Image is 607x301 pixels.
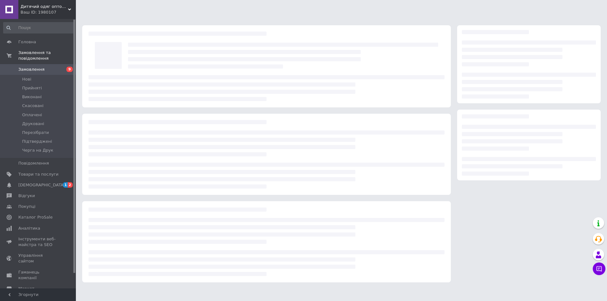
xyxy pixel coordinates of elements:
[18,160,49,166] span: Повідомлення
[21,9,76,15] div: Ваш ID: 1980107
[18,214,52,220] span: Каталог ProSale
[18,269,58,281] span: Гаманець компанії
[22,147,53,153] span: Черга на Друк
[21,4,68,9] span: Дитячий одяг оптом 7км - Оптовий інтернет магазин 7km.org.ua
[18,182,65,188] span: [DEMOGRAPHIC_DATA]
[22,121,44,127] span: Друковані
[18,286,34,292] span: Маркет
[22,76,31,82] span: Нові
[22,103,44,109] span: Скасовані
[18,39,36,45] span: Головна
[63,182,68,188] span: 1
[18,67,45,72] span: Замовлення
[18,50,76,61] span: Замовлення та повідомлення
[18,236,58,248] span: Інструменти веб-майстра та SEO
[593,262,605,275] button: Чат з покупцем
[22,139,52,144] span: Підтверджені
[18,226,40,231] span: Аналітика
[66,67,73,72] span: 9
[22,112,42,118] span: Оплачені
[18,204,35,209] span: Покупці
[18,172,58,177] span: Товари та послуги
[22,130,49,135] span: Перезібрати
[68,182,73,188] span: 2
[3,22,75,33] input: Пошук
[18,253,58,264] span: Управління сайтом
[18,193,35,199] span: Відгуки
[22,85,42,91] span: Прийняті
[22,94,42,100] span: Виконані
